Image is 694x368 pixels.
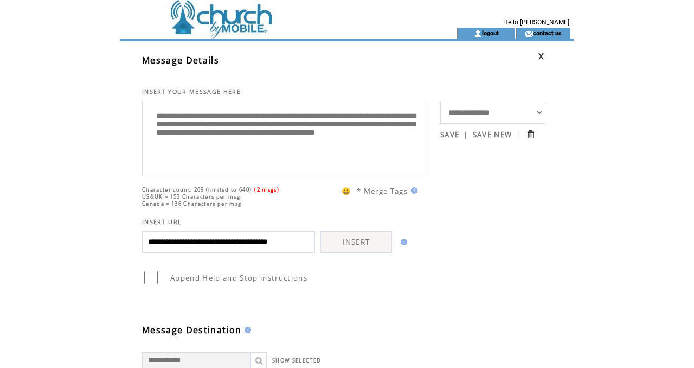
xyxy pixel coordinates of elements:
[503,18,569,26] span: Hello [PERSON_NAME]
[142,324,241,336] span: Message Destination
[342,186,351,196] span: 😀
[482,29,499,36] a: logout
[516,130,520,139] span: |
[464,130,468,139] span: |
[142,200,241,207] span: Canada = 136 Characters per msg
[142,186,252,193] span: Character count: 209 (limited to 640)
[142,88,241,96] span: INSERT YOUR MESSAGE HERE
[320,231,392,253] a: INSERT
[142,218,182,226] span: INSERT URL
[254,186,279,193] span: (2 msgs)
[241,327,251,333] img: help.gif
[525,129,536,139] input: Submit
[533,29,562,36] a: contact us
[142,193,240,200] span: US&UK = 153 Characters per msg
[474,29,482,38] img: account_icon.gif
[397,239,407,245] img: help.gif
[473,130,512,139] a: SAVE NEW
[440,130,459,139] a: SAVE
[170,273,307,283] span: Append Help and Stop instructions
[272,357,321,364] a: SHOW SELECTED
[525,29,533,38] img: contact_us_icon.gif
[357,186,408,196] span: * Merge Tags
[408,187,417,194] img: help.gif
[142,54,219,66] span: Message Details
